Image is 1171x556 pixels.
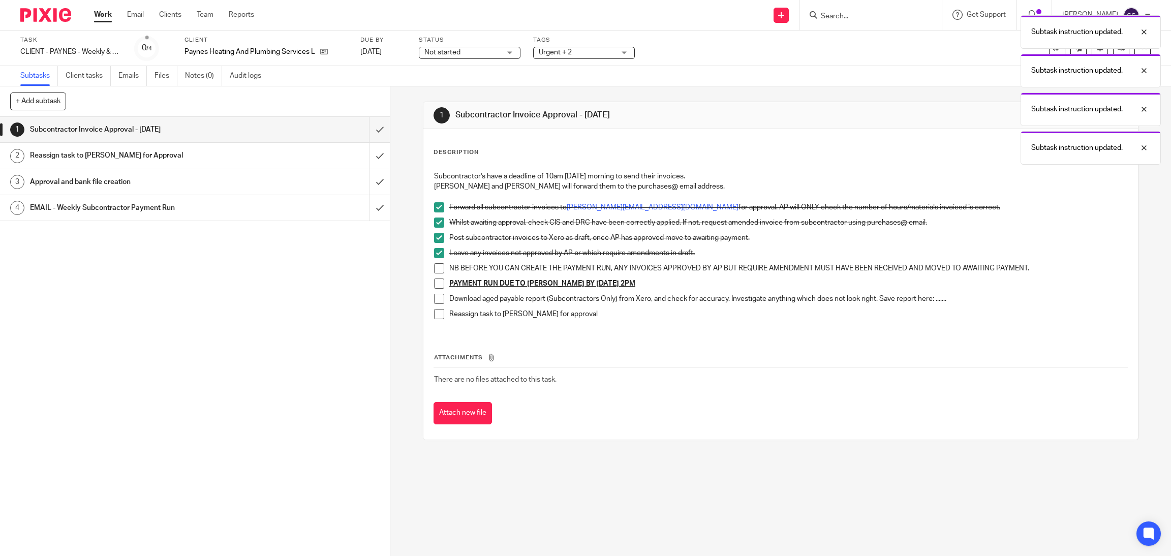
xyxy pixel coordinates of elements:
[142,42,152,54] div: 0
[20,47,122,57] div: CLIENT - PAYNES - Weekly &amp; Subcontractor Payment Run
[155,66,177,86] a: Files
[419,36,520,44] label: Status
[229,10,254,20] a: Reports
[424,49,460,56] span: Not started
[94,10,112,20] a: Work
[1031,104,1123,114] p: Subtask instruction updated.
[30,200,250,215] h1: EMAIL - Weekly Subcontractor Payment Run
[360,36,406,44] label: Due by
[434,148,479,157] p: Description
[1123,7,1139,23] img: svg%3E
[434,171,1127,181] p: Subcontractor's have a deadline of 10am [DATE] morning to send their invoices.
[449,218,1127,228] p: Whilst awaiting approval, check CIS and DRC have been correctly applied. If not, request amended ...
[10,201,24,215] div: 4
[449,309,1127,319] p: Reassign task to [PERSON_NAME] for approval
[159,10,181,20] a: Clients
[30,174,250,190] h1: Approval and bank file creation
[449,280,635,287] u: PAYMENT RUN DUE TO [PERSON_NAME] BY [DATE] 2PM
[230,66,269,86] a: Audit logs
[567,204,738,211] a: [PERSON_NAME][EMAIL_ADDRESS][DOMAIN_NAME]
[434,402,492,425] button: Attach new file
[30,148,250,163] h1: Reassign task to [PERSON_NAME] for Approval
[1031,143,1123,153] p: Subtask instruction updated.
[30,122,250,137] h1: Subcontractor Invoice Approval - [DATE]
[449,248,1127,258] p: Leave any invoices not approved by AP or which require amendments in draft.
[1031,27,1123,37] p: Subtask instruction updated.
[434,107,450,123] div: 1
[10,175,24,189] div: 3
[360,48,382,55] span: [DATE]
[434,376,557,383] span: There are no files attached to this task.
[449,263,1127,273] p: NB BEFORE YOU CAN CREATE THE PAYMENT RUN, ANY INVOICES APPROVED BY AP BUT REQUIRE AMENDMENT MUST ...
[449,233,1127,243] p: Post subcontractor invoices to Xero as draft, once AP has approved move to awaiting payment.
[197,10,213,20] a: Team
[539,49,572,56] span: Urgent + 2
[434,355,483,360] span: Attachments
[20,66,58,86] a: Subtasks
[1031,66,1123,76] p: Subtask instruction updated.
[20,8,71,22] img: Pixie
[146,46,152,51] small: /4
[10,92,66,110] button: + Add subtask
[10,149,24,163] div: 2
[185,66,222,86] a: Notes (0)
[449,294,1127,304] p: Download aged payable report (Subcontractors Only) from Xero, and check for accuracy. Investigate...
[20,47,122,57] div: CLIENT - PAYNES - Weekly & Subcontractor Payment Run
[184,47,315,57] p: Paynes Heating And Plumbing Services Limited
[449,202,1127,212] p: Forward all subcontractor invoices to for approval. AP will ONLY check the number of hours/materi...
[455,110,803,120] h1: Subcontractor Invoice Approval - [DATE]
[10,122,24,137] div: 1
[533,36,635,44] label: Tags
[118,66,147,86] a: Emails
[66,66,111,86] a: Client tasks
[434,181,1127,192] p: [PERSON_NAME] and [PERSON_NAME] will forward them to the purchases@ email address.
[184,36,348,44] label: Client
[127,10,144,20] a: Email
[20,36,122,44] label: Task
